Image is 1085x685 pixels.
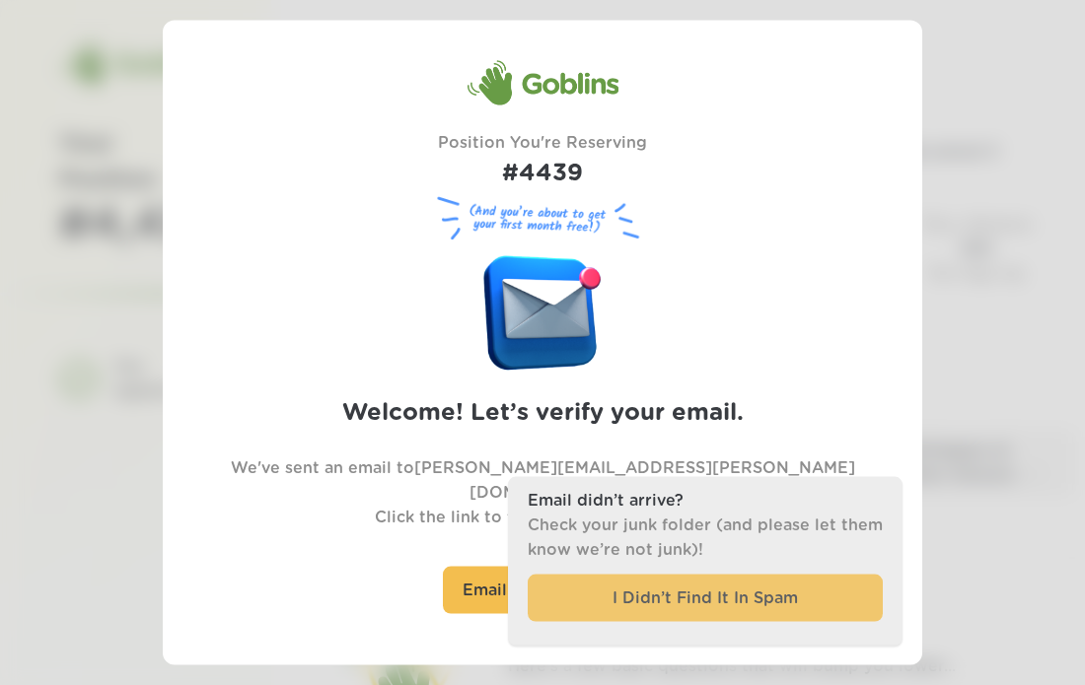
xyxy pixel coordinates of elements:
[342,395,744,432] h2: Welcome! Let’s verify your email.
[443,566,643,614] div: Email Didn't Arrive?
[438,156,647,192] h1: #4439
[467,59,618,106] div: Goblins
[528,514,883,563] p: Check your junk folder (and please let them know we’re not junk)!
[528,489,883,514] h3: Email didn’t arrive?
[528,574,883,622] div: I Didn’t Find It In Spam
[163,456,922,529] p: We've sent an email to [PERSON_NAME][EMAIL_ADDRESS][PERSON_NAME][DOMAIN_NAME] . Click the link to...
[429,192,656,246] figure: (And you’re about to get your first month free!)
[438,131,647,192] div: Position You're Reserving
